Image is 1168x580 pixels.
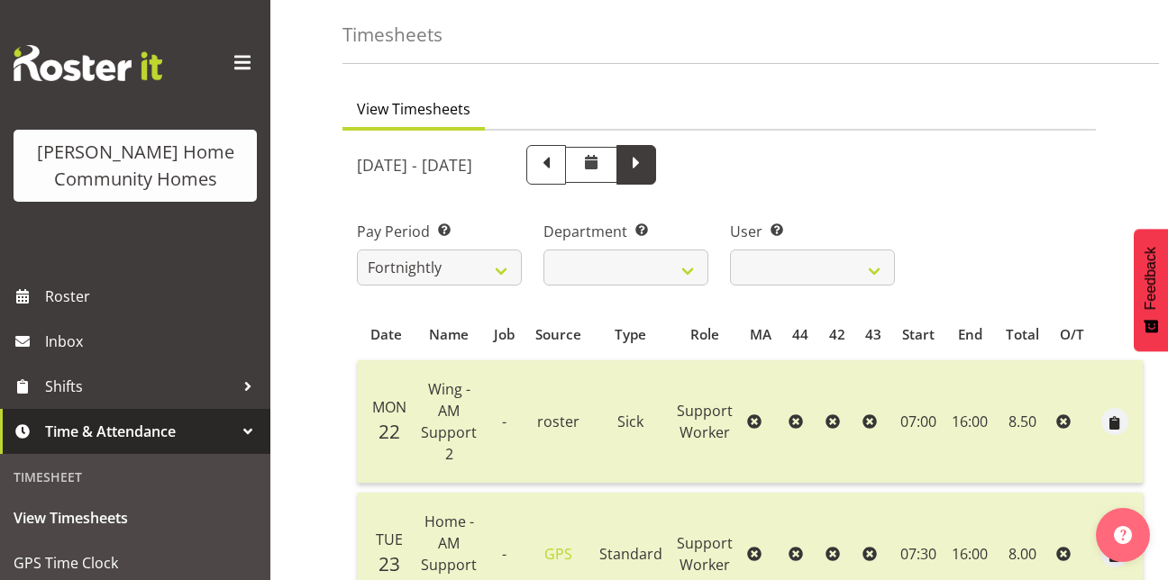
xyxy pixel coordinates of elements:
td: 07:00 [892,360,945,484]
a: GPS [544,544,572,564]
span: Source [535,324,581,345]
span: End [958,324,982,345]
span: Start [902,324,935,345]
span: roster [537,412,579,431]
span: Tue [376,530,403,549]
span: 22 [379,419,400,444]
span: Type [615,324,646,345]
img: Rosterit website logo [14,45,162,81]
h4: Timesheets [342,24,443,45]
span: Feedback [1143,247,1159,310]
span: Roster [45,283,261,310]
div: Timesheet [5,458,266,495]
div: [PERSON_NAME] Home Community Homes [32,139,239,193]
span: Job [494,324,515,345]
span: - [502,412,506,431]
span: Support Worker [677,401,733,442]
h5: [DATE] - [DATE] [357,155,472,175]
td: 16:00 [944,360,995,484]
button: Feedback - Show survey [1134,229,1168,351]
span: View Timesheets [357,98,470,120]
img: help-xxl-2.png [1114,526,1132,544]
label: User [730,221,895,242]
a: View Timesheets [5,495,266,540]
span: MA [750,324,771,345]
span: Mon [372,397,406,417]
label: Department [543,221,708,242]
span: Date [370,324,402,345]
span: Total [1006,324,1039,345]
span: 42 [829,324,845,345]
span: 44 [792,324,808,345]
span: Role [690,324,719,345]
span: View Timesheets [14,504,257,531]
span: Name [429,324,469,345]
label: Pay Period [357,221,522,242]
span: 23 [379,551,400,576]
td: Sick [592,360,670,484]
span: Shifts [45,373,234,400]
span: 43 [865,324,881,345]
span: O/T [1060,324,1084,345]
span: GPS Time Clock [14,549,257,576]
span: Wing - AM Support 2 [421,379,477,464]
span: - [502,544,506,564]
span: Inbox [45,328,261,355]
td: 8.50 [995,360,1049,484]
span: Support Worker [677,533,733,575]
span: Time & Attendance [45,418,234,445]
